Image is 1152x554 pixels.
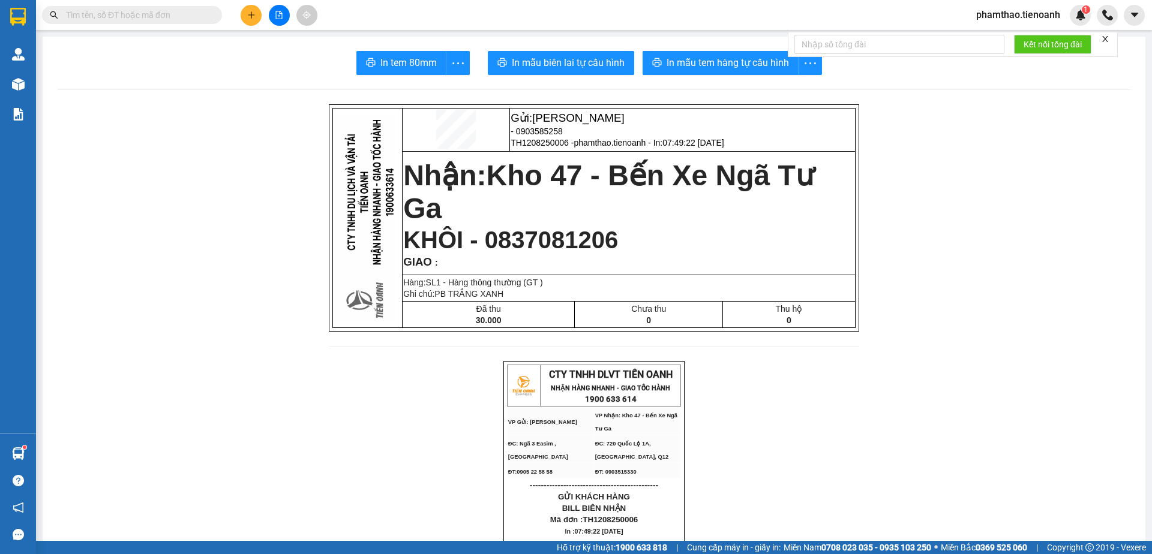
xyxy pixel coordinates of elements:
[508,419,577,425] span: VP Gửi: [PERSON_NAME]
[302,11,311,19] span: aim
[511,112,624,124] span: Gửi:
[687,541,781,554] span: Cung cấp máy in - giấy in:
[403,289,503,299] span: Ghi chú:
[616,543,667,552] strong: 1900 633 818
[549,369,673,380] span: CTY TNHH DLVT TIẾN OANH
[403,159,814,224] strong: Nhận:
[646,315,651,325] span: 0
[532,112,624,124] span: [PERSON_NAME]
[941,541,1027,554] span: Miền Bắc
[934,545,938,550] span: ⚪️
[1102,10,1113,20] img: phone-icon
[241,5,262,26] button: plus
[50,11,58,19] span: search
[488,51,634,75] button: printerIn mẫu biên lai tự cấu hình
[508,371,538,401] img: logo
[1014,35,1091,54] button: Kết nối tổng đài
[476,304,501,314] span: Đã thu
[434,289,503,299] span: PB TRẮNG XANH
[476,315,502,325] span: 30.000
[595,441,669,460] span: ĐC: 720 Quốc Lộ 1A, [GEOGRAPHIC_DATA], Q12
[403,227,618,253] span: KHÔI - 0837081206
[403,159,814,224] span: Kho 47 - Bến Xe Ngã Tư Ga
[12,78,25,91] img: warehouse-icon
[366,58,376,69] span: printer
[446,56,469,71] span: more
[432,258,438,267] span: :
[1129,10,1140,20] span: caret-down
[557,541,667,554] span: Hỗ trợ kỹ thuật:
[550,515,638,524] span: Mã đơn :
[403,278,543,287] span: Hàng:SL
[583,515,638,524] span: TH1208250006
[1075,10,1086,20] img: icon-new-feature
[511,138,724,147] span: TH1208250006 -
[13,475,24,486] span: question-circle
[512,55,625,70] span: In mẫu biên lai tự cấu hình
[508,469,553,475] span: ĐT:0905 22 58 58
[66,8,208,22] input: Tìm tên, số ĐT hoặc mã đơn
[631,304,666,314] span: Chưa thu
[784,541,931,554] span: Miền Nam
[562,504,626,513] span: BILL BIÊN NHẬN
[356,51,446,75] button: printerIn tem 80mm
[574,138,724,147] span: phamthao.tienoanh - In:
[558,492,630,501] span: GỬI KHÁCH HÀNG
[787,315,791,325] span: 0
[12,108,25,121] img: solution-icon
[436,278,543,287] span: 1 - Hàng thông thường (GT )
[798,51,822,75] button: more
[967,7,1070,22] span: phamthao.tienoanh
[676,541,678,554] span: |
[595,469,637,475] span: ĐT: 0903515330
[643,51,799,75] button: printerIn mẫu tem hàng tự cấu hình
[275,11,283,19] span: file-add
[1124,5,1145,26] button: caret-down
[10,8,26,26] img: logo-vxr
[565,528,623,535] span: In :
[12,447,25,460] img: warehouse-icon
[497,58,507,69] span: printer
[595,413,677,432] span: VP Nhận: Kho 47 - Bến Xe Ngã Tư Ga
[530,480,658,490] span: ----------------------------------------------
[821,543,931,552] strong: 0708 023 035 - 0935 103 250
[247,11,256,19] span: plus
[585,395,637,404] strong: 1900 633 614
[1101,35,1109,43] span: close
[799,56,821,71] span: more
[652,58,662,69] span: printer
[269,5,290,26] button: file-add
[667,55,789,70] span: In mẫu tem hàng tự cấu hình
[13,529,24,540] span: message
[511,127,562,136] span: - 0903585258
[1084,5,1088,14] span: 1
[13,502,24,513] span: notification
[776,304,803,314] span: Thu hộ
[403,255,432,268] span: GIAO
[1036,541,1038,554] span: |
[23,445,26,449] sup: 1
[12,48,25,61] img: warehouse-icon
[551,384,670,392] strong: NHẬN HÀNG NHANH - GIAO TỐC HÀNH
[1082,5,1090,14] sup: 1
[575,528,623,535] span: 07:49:22 [DATE]
[662,138,724,147] span: 07:49:22 [DATE]
[296,5,317,26] button: aim
[446,51,470,75] button: more
[1085,543,1094,552] span: copyright
[794,35,1004,54] input: Nhập số tổng đài
[508,441,568,460] span: ĐC: Ngã 3 Easim ,[GEOGRAPHIC_DATA]
[1024,38,1082,51] span: Kết nối tổng đài
[380,55,437,70] span: In tem 80mm
[976,543,1027,552] strong: 0369 525 060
